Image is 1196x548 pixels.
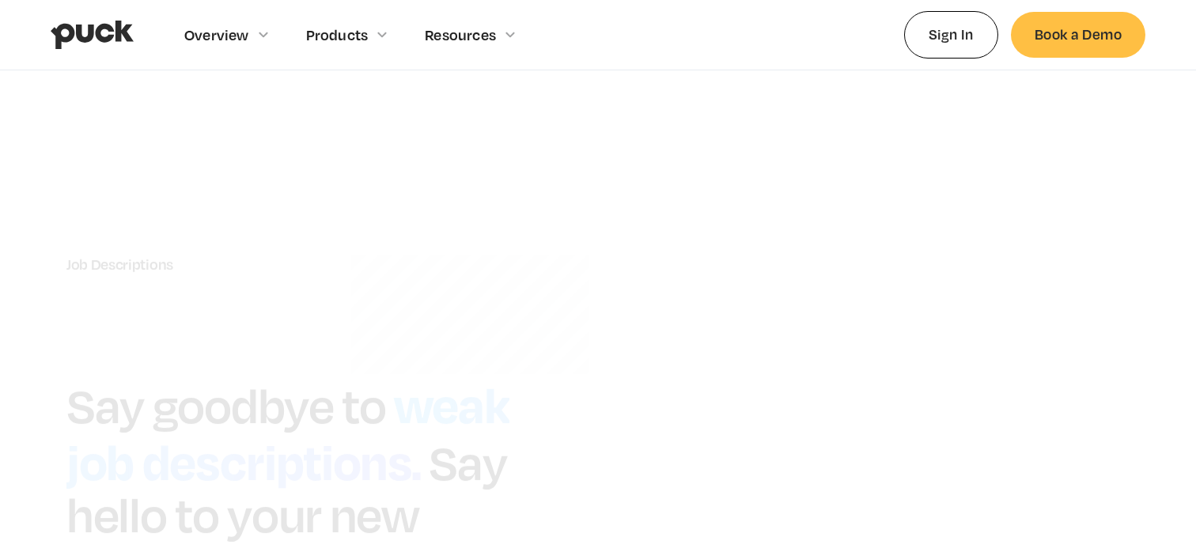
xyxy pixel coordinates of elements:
a: Sign In [904,11,998,58]
h1: weak job descriptions. [66,369,509,494]
div: Products [306,26,369,43]
div: Resources [425,26,496,43]
h1: Say goodbye to [66,376,386,435]
a: Book a Demo [1011,12,1145,57]
div: Job Descriptions [66,256,566,274]
div: Overview [184,26,249,43]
